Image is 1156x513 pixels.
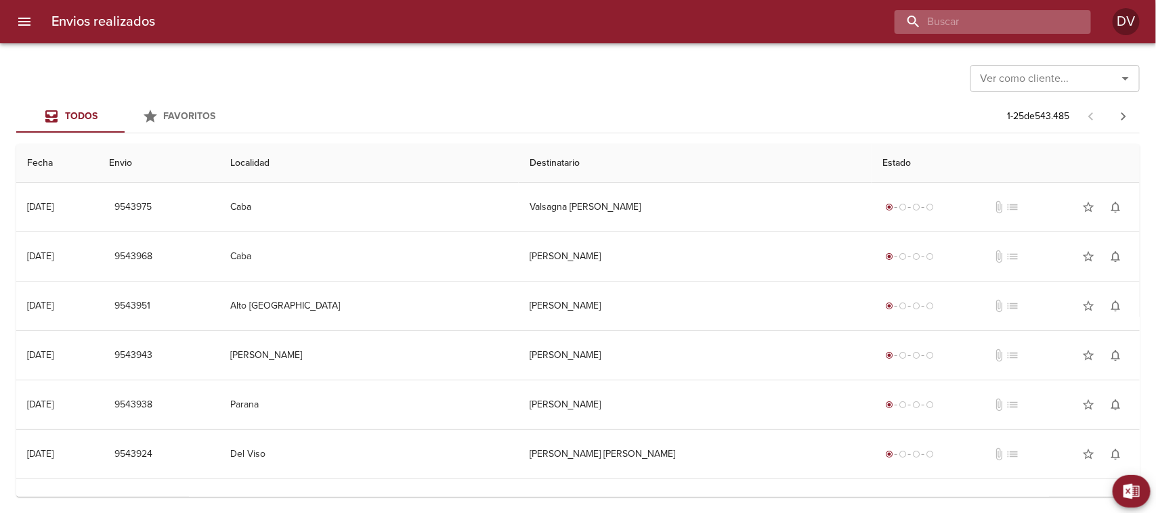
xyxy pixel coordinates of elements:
span: radio_button_unchecked [899,401,907,409]
span: radio_button_unchecked [899,450,907,458]
span: star_border [1082,250,1095,263]
button: Abrir [1116,69,1135,88]
span: 9543975 [114,199,152,216]
span: radio_button_unchecked [912,450,920,458]
button: 9543968 [109,244,158,269]
td: Alto [GEOGRAPHIC_DATA] [219,282,519,330]
td: Caba [219,183,519,231]
span: star_border [1082,200,1095,214]
span: No tiene pedido asociado [1006,398,1019,411]
button: 9543951 [109,294,156,319]
button: Activar notificaciones [1102,292,1129,319]
input: buscar [895,10,1068,34]
span: 9543924 [114,446,152,463]
button: 9543975 [109,195,157,220]
span: No tiene pedido asociado [1006,200,1019,214]
td: Parana [219,380,519,429]
td: Caba [219,232,519,281]
span: No tiene documentos adjuntos [992,447,1006,461]
span: radio_button_unchecked [899,252,907,261]
button: menu [8,5,41,38]
div: [DATE] [27,399,53,410]
div: Generado [882,200,937,214]
span: No tiene documentos adjuntos [992,250,1006,263]
span: notifications_none [1109,447,1122,461]
div: Generado [882,349,937,362]
span: radio_button_unchecked [926,401,934,409]
button: Exportar Excel [1113,475,1151,508]
span: Pagina anterior [1075,109,1107,122]
button: Agregar a favoritos [1075,243,1102,270]
span: notifications_none [1109,299,1122,313]
div: DV [1113,8,1140,35]
span: notifications_none [1109,250,1122,263]
span: radio_button_checked [885,203,893,211]
td: [PERSON_NAME] [519,331,872,380]
span: Pagina siguiente [1107,100,1140,133]
button: Agregar a favoritos [1075,342,1102,369]
span: radio_button_checked [885,302,893,310]
span: radio_button_unchecked [899,203,907,211]
span: 9543968 [114,248,152,265]
div: [DATE] [27,201,53,213]
span: radio_button_unchecked [912,302,920,310]
span: radio_button_checked [885,401,893,409]
span: radio_button_unchecked [926,450,934,458]
th: Estado [872,144,1140,183]
button: Activar notificaciones [1102,194,1129,221]
span: star_border [1082,398,1095,411]
td: Del Viso [219,430,519,478]
div: [DATE] [27,448,53,460]
span: radio_button_unchecked [899,302,907,310]
td: [PERSON_NAME] [PERSON_NAME] [519,430,872,478]
th: Envio [98,144,219,183]
div: [DATE] [27,250,53,262]
span: notifications_none [1109,349,1122,362]
span: radio_button_checked [885,450,893,458]
button: 9543943 [109,343,158,368]
span: Todos [65,110,98,122]
button: Activar notificaciones [1102,391,1129,418]
button: Activar notificaciones [1102,342,1129,369]
span: No tiene documentos adjuntos [992,398,1006,411]
span: Favoritos [164,110,216,122]
button: 9543938 [109,393,158,418]
span: radio_button_unchecked [912,252,920,261]
span: star_border [1082,447,1095,461]
h6: Envios realizados [51,11,155,32]
span: 9543951 [114,298,150,315]
span: 9543943 [114,347,152,364]
span: No tiene pedido asociado [1006,447,1019,461]
span: No tiene documentos adjuntos [992,200,1006,214]
div: [DATE] [27,349,53,361]
span: radio_button_unchecked [926,252,934,261]
div: Generado [882,447,937,461]
span: radio_button_unchecked [912,401,920,409]
span: No tiene pedido asociado [1006,250,1019,263]
button: 9543924 [109,442,158,467]
td: [PERSON_NAME] [519,380,872,429]
span: radio_button_unchecked [926,203,934,211]
th: Localidad [219,144,519,183]
button: Agregar a favoritos [1075,292,1102,319]
span: radio_button_unchecked [912,351,920,359]
span: No tiene documentos adjuntos [992,299,1006,313]
span: No tiene documentos adjuntos [992,349,1006,362]
th: Destinatario [519,144,872,183]
span: radio_button_unchecked [926,302,934,310]
button: Agregar a favoritos [1075,194,1102,221]
span: radio_button_unchecked [912,203,920,211]
div: Tabs Envios [16,100,233,133]
p: 1 - 25 de 543.485 [1007,110,1069,123]
td: [PERSON_NAME] [519,282,872,330]
div: Generado [882,250,937,263]
span: No tiene pedido asociado [1006,299,1019,313]
span: 9543938 [114,397,152,414]
span: radio_button_checked [885,252,893,261]
div: Generado [882,299,937,313]
span: No tiene pedido asociado [1006,349,1019,362]
span: notifications_none [1109,200,1122,214]
td: [PERSON_NAME] [519,232,872,281]
span: 9543918 [114,495,150,512]
button: Activar notificaciones [1102,243,1129,270]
